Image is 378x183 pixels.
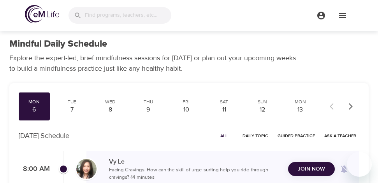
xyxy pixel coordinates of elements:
[239,130,271,142] button: Daily Topic
[278,132,315,139] span: Guided Practice
[98,105,123,114] div: 8
[25,5,59,23] img: logo
[288,99,313,105] div: Mon
[332,5,353,26] button: menu
[214,132,233,139] span: All
[9,38,107,50] h1: Mindful Daily Schedule
[310,5,332,26] button: menu
[9,53,301,74] p: Explore the expert-led, brief mindfulness sessions for [DATE] or plan out your upcoming weeks to ...
[288,105,313,114] div: 13
[22,99,47,105] div: Mon
[60,99,85,105] div: Tue
[212,99,237,105] div: Sat
[212,105,237,114] div: 11
[274,130,318,142] button: Guided Practice
[211,130,236,142] button: All
[174,99,199,105] div: Fri
[22,105,47,114] div: 6
[174,105,199,114] div: 10
[136,105,161,114] div: 9
[60,105,85,114] div: 7
[109,157,282,166] p: Vy Le
[250,99,275,105] div: Sun
[109,166,282,181] p: Facing Cravings: How can the skill of urge-surfing help you ride through cravings? · 14 minutes
[19,164,50,174] p: 8:00 AM
[321,130,359,142] button: Ask a Teacher
[243,132,268,139] span: Daily Topic
[85,7,171,24] input: Find programs, teachers, etc...
[136,99,161,105] div: Thu
[250,105,275,114] div: 12
[324,132,356,139] span: Ask a Teacher
[19,131,69,141] p: [DATE] Schedule
[288,162,335,176] button: Join Now
[98,99,123,105] div: Wed
[347,152,372,177] iframe: Button to launch messaging window
[76,159,97,179] img: vy-profile-good-3.jpg
[298,164,325,174] span: Join Now
[335,160,353,178] span: Remind me when a class goes live every Monday at 8:00 AM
